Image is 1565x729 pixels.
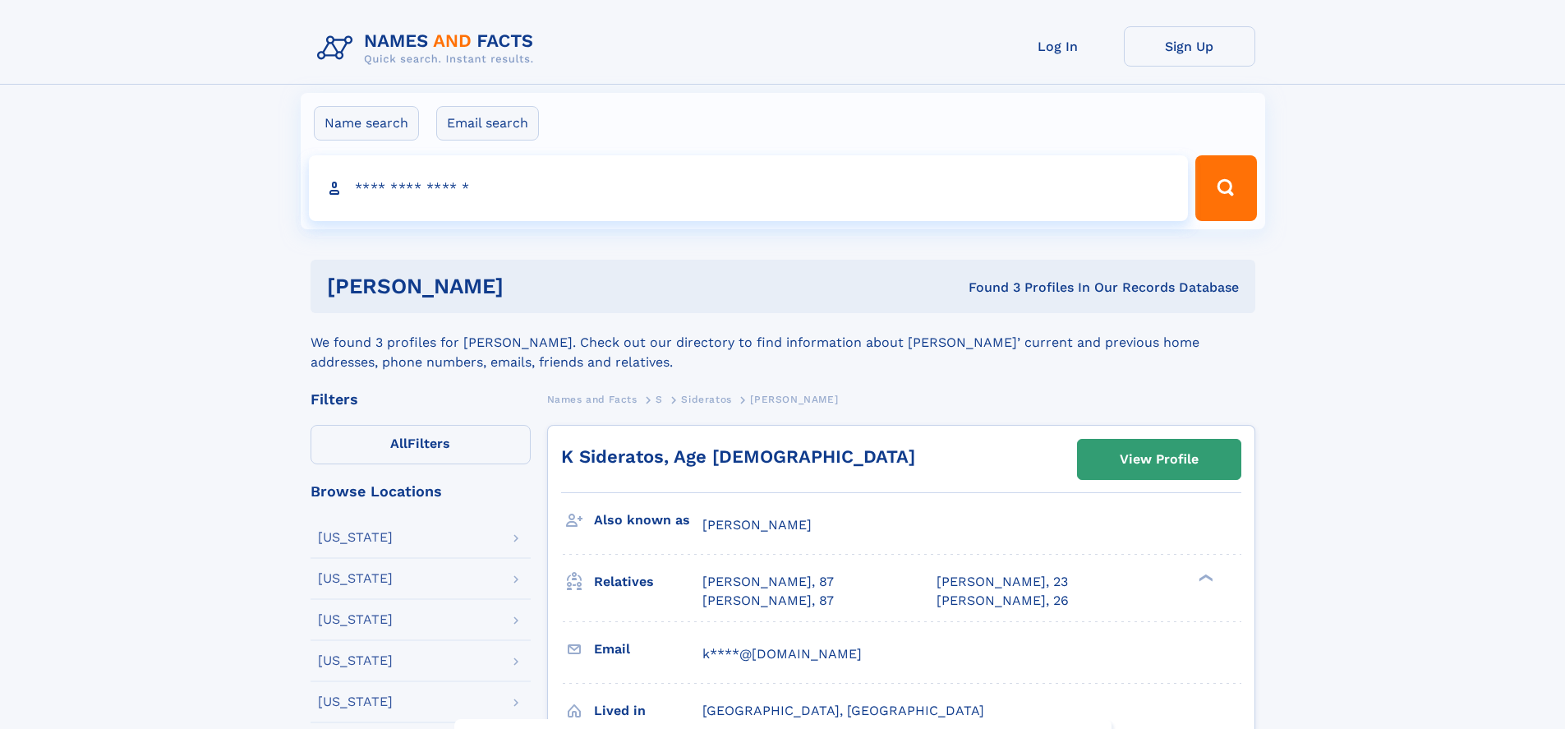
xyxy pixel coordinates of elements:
[318,695,393,708] div: [US_STATE]
[702,517,812,533] span: [PERSON_NAME]
[594,697,702,725] h3: Lived in
[1195,155,1256,221] button: Search Button
[937,573,1068,591] a: [PERSON_NAME], 23
[1078,440,1240,479] a: View Profile
[311,392,531,407] div: Filters
[736,279,1239,297] div: Found 3 Profiles In Our Records Database
[594,506,702,534] h3: Also known as
[1194,573,1214,584] div: ❯
[1120,441,1199,478] div: View Profile
[702,592,834,610] a: [PERSON_NAME], 87
[318,572,393,585] div: [US_STATE]
[390,436,407,451] span: All
[594,568,702,596] h3: Relatives
[318,531,393,544] div: [US_STATE]
[681,389,731,409] a: Sideratos
[318,613,393,626] div: [US_STATE]
[702,573,834,591] a: [PERSON_NAME], 87
[311,484,531,499] div: Browse Locations
[750,394,838,405] span: [PERSON_NAME]
[309,155,1189,221] input: search input
[656,394,663,405] span: S
[436,106,539,141] label: Email search
[318,654,393,667] div: [US_STATE]
[314,106,419,141] label: Name search
[547,389,638,409] a: Names and Facts
[311,26,547,71] img: Logo Names and Facts
[681,394,731,405] span: Sideratos
[311,313,1255,372] div: We found 3 profiles for [PERSON_NAME]. Check out our directory to find information about [PERSON_...
[311,425,531,464] label: Filters
[937,592,1069,610] a: [PERSON_NAME], 26
[594,635,702,663] h3: Email
[702,703,984,718] span: [GEOGRAPHIC_DATA], [GEOGRAPHIC_DATA]
[327,276,736,297] h1: [PERSON_NAME]
[561,446,915,467] a: K Sideratos, Age [DEMOGRAPHIC_DATA]
[1124,26,1255,67] a: Sign Up
[656,389,663,409] a: S
[992,26,1124,67] a: Log In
